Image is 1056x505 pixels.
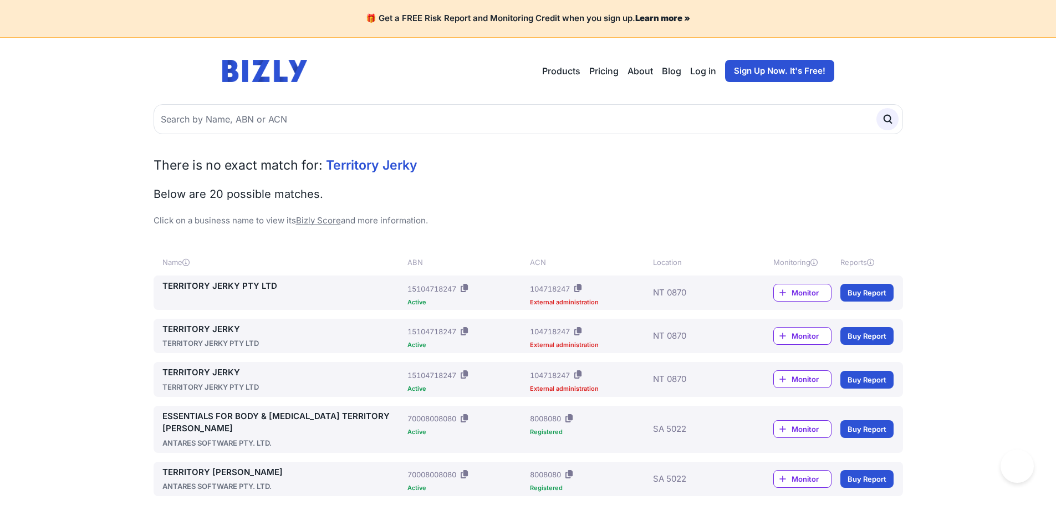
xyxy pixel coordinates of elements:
div: External administration [530,342,648,348]
div: 15104718247 [407,283,456,294]
div: 15104718247 [407,370,456,381]
div: NT 0870 [653,323,741,349]
div: Active [407,429,526,435]
div: 8008080 [530,413,561,424]
div: Registered [530,429,648,435]
a: Pricing [589,64,619,78]
div: Monitoring [773,257,831,268]
a: Monitor [773,327,831,345]
a: About [628,64,653,78]
div: SA 5022 [653,466,741,492]
a: TERRITORY JERKY [162,366,404,379]
div: External administration [530,386,648,392]
div: Active [407,386,526,392]
span: Monitor [792,287,831,298]
div: 70008008080 [407,469,456,480]
p: Click on a business name to view its and more information. [154,215,903,227]
a: Blog [662,64,681,78]
h4: 🎁 Get a FREE Risk Report and Monitoring Credit when you sign up. [13,13,1043,24]
div: 15104718247 [407,326,456,337]
div: SA 5022 [653,410,741,448]
a: Learn more » [635,13,690,23]
div: Registered [530,485,648,491]
div: NT 0870 [653,366,741,392]
div: ANTARES SOFTWARE PTY. LTD. [162,481,404,492]
a: Buy Report [840,284,894,302]
a: Bizly Score [296,215,341,226]
a: Buy Report [840,371,894,389]
div: ABN [407,257,526,268]
a: Buy Report [840,327,894,345]
div: External administration [530,299,648,305]
span: Monitor [792,330,831,341]
div: 8008080 [530,469,561,480]
a: Log in [690,64,716,78]
iframe: Toggle Customer Support [1001,450,1034,483]
div: TERRITORY JERKY PTY LTD [162,338,404,349]
div: Location [653,257,741,268]
div: Active [407,299,526,305]
a: Monitor [773,470,831,488]
a: TERRITORY JERKY [162,323,404,336]
a: ESSENTIALS FOR BODY & [MEDICAL_DATA] TERRITORY [PERSON_NAME] [162,410,404,435]
div: NT 0870 [653,280,741,305]
span: Monitor [792,374,831,385]
a: TERRITORY [PERSON_NAME] [162,466,404,479]
div: ANTARES SOFTWARE PTY. LTD. [162,437,404,448]
a: TERRITORY JERKY PTY LTD [162,280,404,293]
div: 70008008080 [407,413,456,424]
div: Name [162,257,404,268]
a: Buy Report [840,470,894,488]
span: Monitor [792,424,831,435]
a: Monitor [773,370,831,388]
div: TERRITORY JERKY PTY LTD [162,381,404,392]
div: Active [407,485,526,491]
div: Reports [840,257,894,268]
a: Monitor [773,420,831,438]
div: Active [407,342,526,348]
a: Sign Up Now. It's Free! [725,60,834,82]
span: Monitor [792,473,831,484]
a: Monitor [773,284,831,302]
input: Search by Name, ABN or ACN [154,104,903,134]
span: There is no exact match for: [154,157,323,173]
div: 104718247 [530,283,570,294]
span: Below are 20 possible matches. [154,187,323,201]
span: Territory Jerky [326,157,417,173]
a: Buy Report [840,420,894,438]
button: Products [542,64,580,78]
div: 104718247 [530,326,570,337]
div: ACN [530,257,648,268]
div: 104718247 [530,370,570,381]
